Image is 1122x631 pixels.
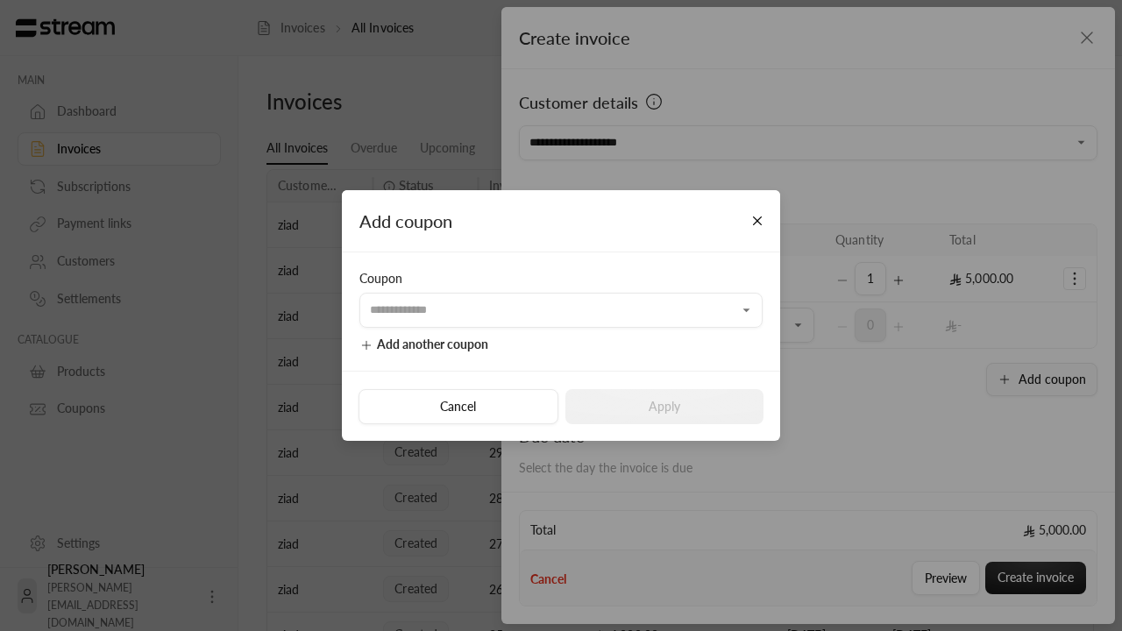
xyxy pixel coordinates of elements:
[359,389,557,424] button: Cancel
[736,300,757,321] button: Open
[742,206,773,237] button: Close
[377,337,488,351] span: Add another coupon
[359,270,763,287] div: Coupon
[359,210,452,231] span: Add coupon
